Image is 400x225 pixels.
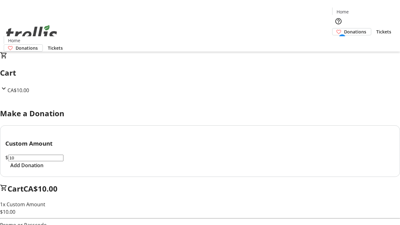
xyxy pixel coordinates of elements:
[332,28,371,35] a: Donations
[7,87,29,94] span: CA$10.00
[376,28,391,35] span: Tickets
[4,37,24,44] a: Home
[5,162,48,169] button: Add Donation
[332,8,352,15] a: Home
[23,183,57,194] span: CA$10.00
[371,28,396,35] a: Tickets
[4,18,59,49] img: Orient E2E Organization Zk2cuvdVaT's Logo
[332,15,345,27] button: Help
[337,8,349,15] span: Home
[10,162,43,169] span: Add Donation
[4,44,43,52] a: Donations
[332,35,345,48] button: Cart
[5,139,395,148] h3: Custom Amount
[16,45,38,51] span: Donations
[48,45,63,51] span: Tickets
[8,155,63,161] input: Donation Amount
[5,154,8,161] span: $
[344,28,366,35] span: Donations
[43,45,68,51] a: Tickets
[8,37,20,44] span: Home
